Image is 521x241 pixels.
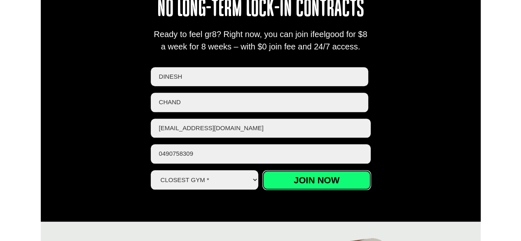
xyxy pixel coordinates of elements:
input: Last name * [151,93,369,112]
input: Phone * [151,144,371,164]
input: Join now [263,171,371,190]
input: Email * [151,119,371,138]
input: First name * [151,67,369,87]
div: Ready to feel gr8? Right now, you can join ifeelgood for $8 a week for 8 weeks – with $0 join fee... [151,28,371,53]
